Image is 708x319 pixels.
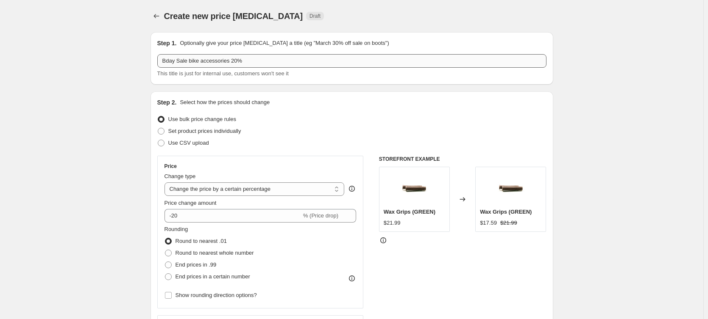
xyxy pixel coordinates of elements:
[303,212,338,219] span: % (Price drop)
[379,156,546,162] h6: STOREFRONT EXAMPLE
[494,171,528,205] img: wax-brown_600x_3466e92b-3619-4258-aa57-1e055965b4ea_80x.jpg
[164,209,301,223] input: -15
[157,98,177,107] h2: Step 2.
[157,39,177,47] h2: Step 1.
[480,209,532,215] span: Wax Grips (GREEN)
[151,10,162,22] button: Price change jobs
[180,98,270,107] p: Select how the prices should change
[164,226,188,232] span: Rounding
[164,173,196,179] span: Change type
[384,219,401,227] div: $21.99
[309,13,321,19] span: Draft
[157,54,546,68] input: 30% off holiday sale
[176,273,250,280] span: End prices in a certain number
[164,11,303,21] span: Create new price [MEDICAL_DATA]
[397,171,431,205] img: wax-brown_600x_3466e92b-3619-4258-aa57-1e055965b4ea_80x.jpg
[176,292,257,298] span: Show rounding direction options?
[176,250,254,256] span: Round to nearest whole number
[168,116,236,122] span: Use bulk price change rules
[157,70,289,77] span: This title is just for internal use, customers won't see it
[348,184,356,193] div: help
[176,261,217,268] span: End prices in .99
[168,140,209,146] span: Use CSV upload
[480,219,497,227] div: $17.59
[384,209,435,215] span: Wax Grips (GREEN)
[168,128,241,134] span: Set product prices individually
[164,163,177,170] h3: Price
[180,39,389,47] p: Optionally give your price [MEDICAL_DATA] a title (eg "March 30% off sale on boots")
[164,200,217,206] span: Price change amount
[176,238,227,244] span: Round to nearest .01
[500,219,517,227] strike: $21.99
